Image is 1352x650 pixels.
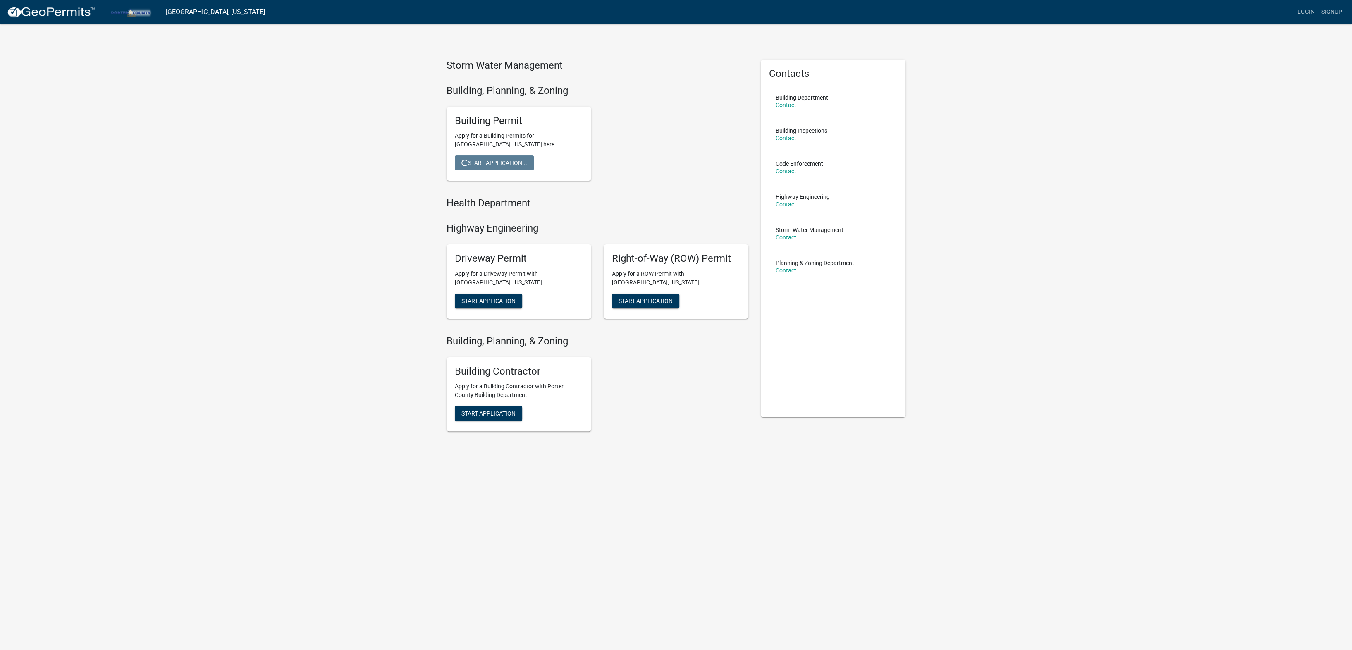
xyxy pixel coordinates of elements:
[447,85,748,97] h4: Building, Planning, & Zoning
[776,135,796,141] a: Contact
[447,222,748,234] h4: Highway Engineering
[455,155,534,170] button: Start Application...
[776,128,827,134] p: Building Inspections
[776,260,854,266] p: Planning & Zoning Department
[447,197,748,209] h4: Health Department
[455,294,522,308] button: Start Application
[461,160,527,166] span: Start Application...
[776,161,823,167] p: Code Enforcement
[1318,4,1345,20] a: Signup
[612,294,679,308] button: Start Application
[776,194,830,200] p: Highway Engineering
[455,366,583,378] h5: Building Contractor
[447,335,748,347] h4: Building, Planning, & Zoning
[455,270,583,287] p: Apply for a Driveway Permit with [GEOGRAPHIC_DATA], [US_STATE]
[769,68,897,80] h5: Contacts
[619,297,673,304] span: Start Application
[776,95,828,100] p: Building Department
[455,115,583,127] h5: Building Permit
[612,270,740,287] p: Apply for a ROW Permit with [GEOGRAPHIC_DATA], [US_STATE]
[776,234,796,241] a: Contact
[461,410,516,417] span: Start Application
[1294,4,1318,20] a: Login
[455,406,522,421] button: Start Application
[776,227,843,233] p: Storm Water Management
[455,253,583,265] h5: Driveway Permit
[102,6,159,17] img: Porter County, Indiana
[455,382,583,399] p: Apply for a Building Contractor with Porter County Building Department
[776,267,796,274] a: Contact
[776,168,796,174] a: Contact
[166,5,265,19] a: [GEOGRAPHIC_DATA], [US_STATE]
[447,60,748,72] h4: Storm Water Management
[776,201,796,208] a: Contact
[461,297,516,304] span: Start Application
[455,131,583,149] p: Apply for a Building Permits for [GEOGRAPHIC_DATA], [US_STATE] here
[776,102,796,108] a: Contact
[612,253,740,265] h5: Right-of-Way (ROW) Permit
